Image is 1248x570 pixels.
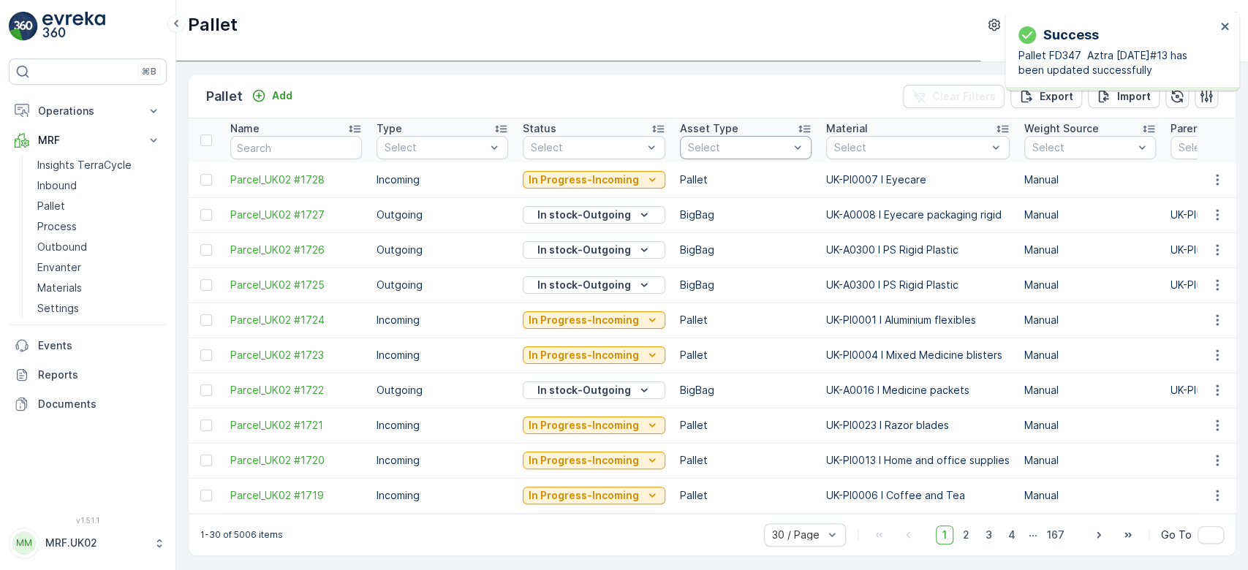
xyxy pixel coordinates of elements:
span: Go To [1161,528,1192,542]
p: In stock-Outgoing [537,208,631,222]
div: Toggle Row Selected [200,174,212,186]
p: UK-PI0007 I Eyecare [826,172,1010,187]
p: Pallet [680,488,812,503]
p: Select [834,140,987,155]
span: 2 [956,525,976,544]
p: Asset Type [680,121,738,136]
p: In Progress-Incoming [529,453,639,468]
div: Toggle Row Selected [200,490,212,501]
p: In Progress-Incoming [529,313,639,327]
a: Parcel_UK02 #1724 [230,313,362,327]
p: Pallet [37,199,65,213]
p: Outgoing [377,383,508,398]
span: 1 [936,525,953,544]
p: Incoming [377,418,508,433]
div: Toggle Row Selected [200,279,212,291]
p: Outgoing [377,208,508,222]
p: MRF [38,133,137,148]
a: Materials [31,278,167,298]
span: v 1.51.1 [9,516,167,525]
button: In Progress-Incoming [523,346,665,364]
p: UK-A0016 I Medicine packets [826,383,1010,398]
button: In Progress-Incoming [523,417,665,434]
p: Incoming [377,453,508,468]
a: Pallet [31,196,167,216]
a: Process [31,216,167,237]
p: Reports [38,368,161,382]
p: Type [377,121,402,136]
p: Weight Source [1024,121,1099,136]
span: 3 [979,525,999,544]
p: Success [1043,25,1099,45]
button: In Progress-Incoming [523,311,665,329]
p: Manual [1024,313,1156,327]
p: Manual [1024,453,1156,468]
p: In stock-Outgoing [537,243,631,257]
p: Pallet [680,172,812,187]
p: Export [1040,89,1073,104]
p: Pallet [188,13,238,37]
p: Manual [1024,208,1156,222]
p: Clear Filters [932,89,996,104]
p: Incoming [377,313,508,327]
p: Incoming [377,172,508,187]
button: In stock-Outgoing [523,241,665,259]
p: BigBag [680,278,812,292]
button: MMMRF.UK02 [9,528,167,558]
a: Parcel_UK02 #1723 [230,348,362,362]
p: BigBag [680,243,812,257]
a: Reports [9,360,167,389]
p: Settings [37,301,79,316]
button: Export [1010,85,1082,108]
p: Insights TerraCycle [37,158,132,172]
a: Parcel_UK02 #1728 [230,172,362,187]
div: Toggle Row Selected [200,209,212,221]
p: Manual [1024,243,1156,257]
p: Add [272,88,292,103]
p: UK-PI0004 I Mixed Medicine blisters [826,348,1010,362]
p: Pallet [206,86,243,107]
p: Pallet [680,348,812,362]
p: Process [37,219,77,234]
p: Manual [1024,278,1156,292]
div: Toggle Row Selected [200,314,212,326]
button: In stock-Outgoing [523,206,665,224]
span: 167 [1040,525,1071,544]
p: Manual [1024,348,1156,362]
button: Operations [9,96,167,126]
p: UK-A0300 I PS Rigid Plastic [826,278,1010,292]
a: Documents [9,389,167,419]
p: ... [1029,525,1037,544]
p: UK-PI0013 I Home and office supplies [826,453,1010,468]
button: close [1220,20,1230,34]
a: Parcel_UK02 #1722 [230,383,362,398]
a: Parcel_UK02 #1727 [230,208,362,222]
p: Status [523,121,556,136]
p: Outgoing [377,243,508,257]
p: Events [38,338,161,353]
button: MRF [9,126,167,155]
div: Toggle Row Selected [200,455,212,466]
button: In Progress-Incoming [523,452,665,469]
button: Import [1088,85,1160,108]
span: Parcel_UK02 #1725 [230,278,362,292]
p: Envanter [37,260,81,275]
img: logo_light-DOdMpM7g.png [42,12,105,41]
a: Parcel_UK02 #1720 [230,453,362,468]
p: Operations [38,104,137,118]
button: Add [246,87,298,104]
a: Envanter [31,257,167,278]
p: 1-30 of 5006 items [200,529,283,541]
p: Incoming [377,348,508,362]
span: Parcel_UK02 #1726 [230,243,362,257]
p: Material [826,121,868,136]
a: Parcel_UK02 #1719 [230,488,362,503]
p: MRF.UK02 [45,536,146,550]
div: Toggle Row Selected [200,419,212,431]
p: Import [1117,89,1151,104]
